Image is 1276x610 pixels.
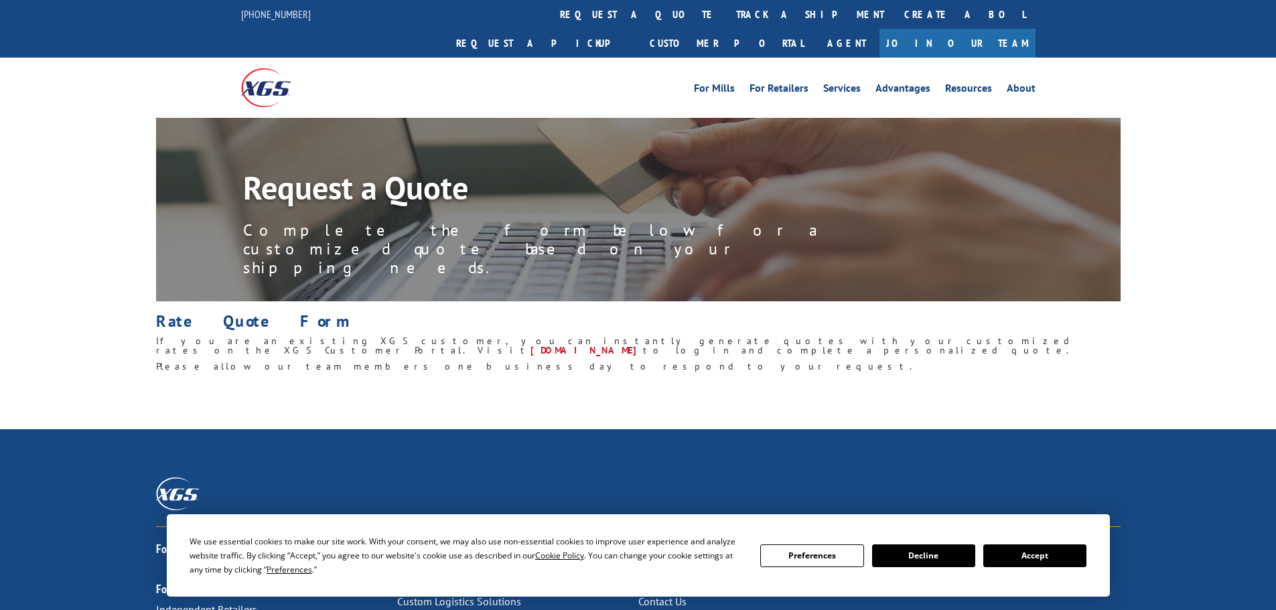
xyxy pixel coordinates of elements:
a: Services [823,83,861,98]
button: Accept [983,544,1086,567]
a: For Mills [694,83,735,98]
a: Contact Us [638,595,687,608]
a: About [1007,83,1036,98]
span: Cookie Policy [535,550,584,561]
span: If you are an existing XGS customer, you can instantly generate quotes with your customized rates... [156,335,1074,356]
a: Customer Portal [640,29,814,58]
a: [DOMAIN_NAME] [530,344,643,356]
a: Request a pickup [446,29,640,58]
p: Complete the form below for a customized quote based on your shipping needs. [243,221,846,277]
a: For Retailers [750,83,808,98]
a: Agent [814,29,879,58]
a: Join Our Team [879,29,1036,58]
a: [PHONE_NUMBER] [241,7,311,21]
div: We use essential cookies to make our site work. With your consent, we may also use non-essential ... [190,534,744,577]
a: For Retailers [156,581,210,597]
a: Resources [945,83,992,98]
span: Preferences [267,564,312,575]
h6: Please allow our team members one business day to respond to your request. [156,362,1121,378]
div: Cookie Consent Prompt [167,514,1110,597]
a: For Mills, Manufacturers, & Importers [156,541,314,556]
h1: Rate Quote Form [156,313,1121,336]
button: Decline [872,544,975,567]
a: Custom Logistics Solutions [397,595,521,608]
h1: Request a Quote [243,171,846,210]
a: Advantages [875,83,930,98]
button: Preferences [760,544,863,567]
img: XGS_Logos_ALL_2024_All_White [156,477,199,510]
span: to log in and complete a personalized quote. [643,344,1072,356]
